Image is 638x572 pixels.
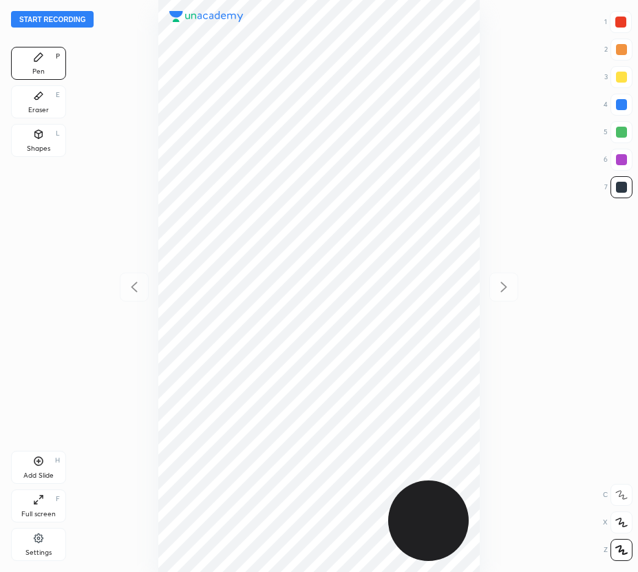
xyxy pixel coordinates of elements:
[604,11,632,33] div: 1
[11,11,94,28] button: Start recording
[169,11,244,22] img: logo.38c385cc.svg
[27,145,50,152] div: Shapes
[604,94,632,116] div: 4
[604,39,632,61] div: 2
[56,53,60,60] div: P
[604,149,632,171] div: 6
[604,539,632,561] div: Z
[32,68,45,75] div: Pen
[21,511,56,518] div: Full screen
[56,496,60,502] div: F
[604,66,632,88] div: 3
[603,484,632,506] div: C
[23,472,54,479] div: Add Slide
[56,130,60,137] div: L
[604,121,632,143] div: 5
[28,107,49,114] div: Eraser
[604,176,632,198] div: 7
[603,511,632,533] div: X
[55,457,60,464] div: H
[25,549,52,556] div: Settings
[56,92,60,98] div: E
